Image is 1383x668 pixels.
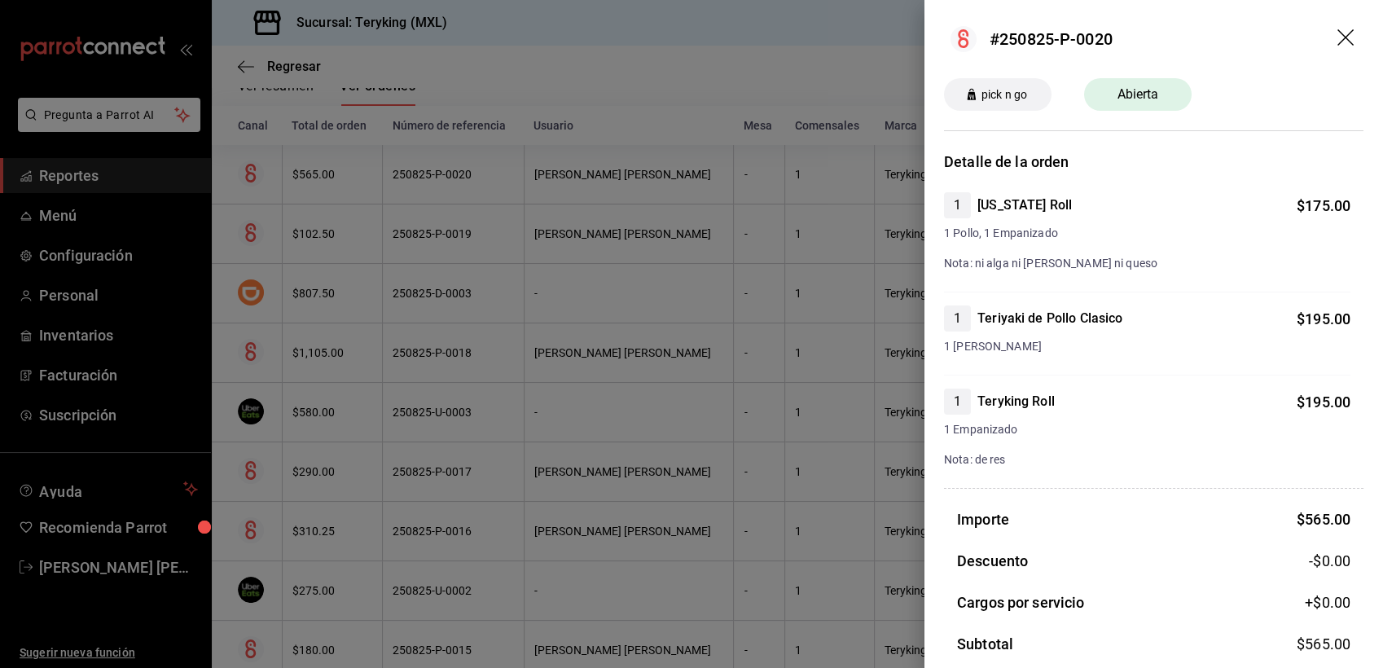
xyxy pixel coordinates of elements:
[977,309,1122,328] h4: Teriyaki de Pollo Clasico
[975,86,1034,103] span: pick n go
[944,421,1350,438] span: 1 Empanizado
[977,392,1055,411] h4: Teryking Roll
[957,591,1085,613] h3: Cargos por servicio
[944,453,1006,466] span: Nota: de res
[957,633,1013,655] h3: Subtotal
[1309,550,1350,572] span: -$0.00
[1297,197,1350,214] span: $ 175.00
[957,508,1009,530] h3: Importe
[1297,310,1350,327] span: $ 195.00
[1305,591,1350,613] span: +$ 0.00
[1297,511,1350,528] span: $ 565.00
[1337,29,1357,49] button: drag
[944,151,1363,173] h3: Detalle de la orden
[1297,635,1350,653] span: $ 565.00
[944,392,971,411] span: 1
[944,196,971,215] span: 1
[944,225,1350,242] span: 1 Pollo, 1 Empanizado
[990,27,1113,51] div: #250825-P-0020
[957,550,1028,572] h3: Descuento
[944,338,1350,355] span: 1 [PERSON_NAME]
[1297,393,1350,411] span: $ 195.00
[1108,85,1169,104] span: Abierta
[977,196,1072,215] h4: [US_STATE] Roll
[944,309,971,328] span: 1
[944,257,1157,270] span: Nota: ni alga ni [PERSON_NAME] ni queso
